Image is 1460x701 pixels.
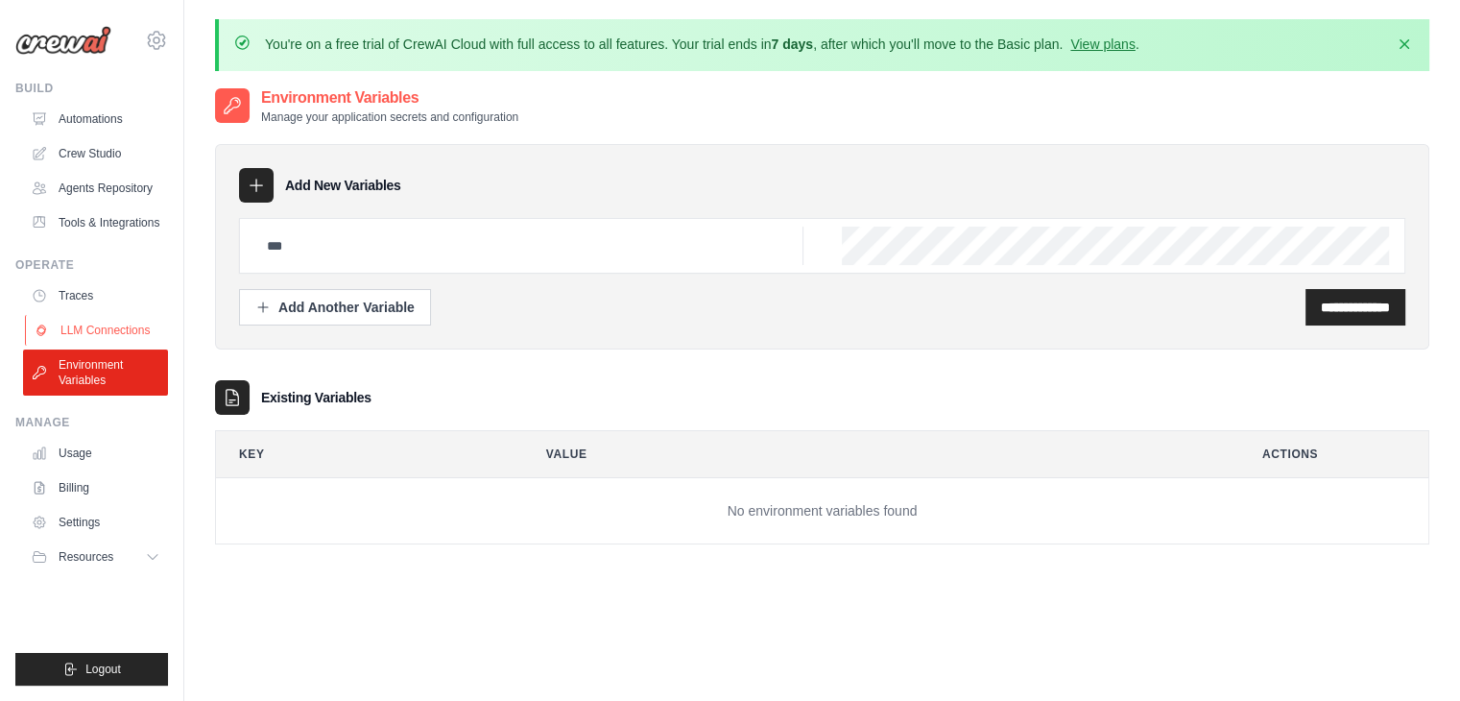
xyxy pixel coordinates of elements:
[1239,431,1428,477] th: Actions
[771,36,813,52] strong: 7 days
[23,438,168,469] a: Usage
[255,298,415,317] div: Add Another Variable
[59,549,113,565] span: Resources
[216,478,1428,544] td: No environment variables found
[261,86,518,109] h2: Environment Variables
[285,176,401,195] h3: Add New Variables
[23,542,168,572] button: Resources
[261,109,518,125] p: Manage your application secrets and configuration
[15,26,111,55] img: Logo
[15,81,168,96] div: Build
[15,415,168,430] div: Manage
[23,173,168,204] a: Agents Repository
[23,507,168,538] a: Settings
[216,431,508,477] th: Key
[261,388,371,407] h3: Existing Variables
[25,315,170,346] a: LLM Connections
[23,207,168,238] a: Tools & Integrations
[23,138,168,169] a: Crew Studio
[15,257,168,273] div: Operate
[15,653,168,686] button: Logout
[239,289,431,326] button: Add Another Variable
[85,662,121,677] span: Logout
[265,35,1139,54] p: You're on a free trial of CrewAI Cloud with full access to all features. Your trial ends in , aft...
[23,280,168,311] a: Traces
[1070,36,1135,52] a: View plans
[23,104,168,134] a: Automations
[23,350,168,396] a: Environment Variables
[23,472,168,503] a: Billing
[523,431,1224,477] th: Value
